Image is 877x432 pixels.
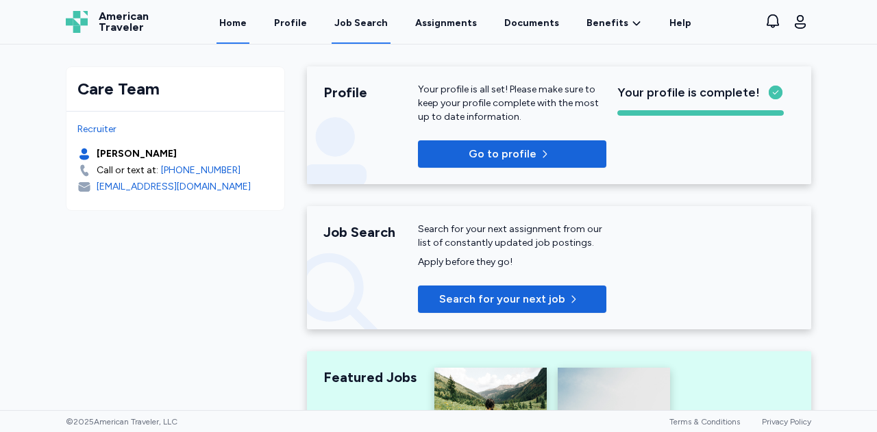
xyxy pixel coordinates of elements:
[439,291,565,307] span: Search for your next job
[161,164,240,177] a: [PHONE_NUMBER]
[418,223,606,250] div: Search for your next assignment from our list of constantly updated job postings.
[77,78,273,100] div: Care Team
[217,1,249,44] a: Home
[66,416,177,427] span: © 2025 American Traveler, LLC
[97,147,177,161] div: [PERSON_NAME]
[469,146,536,162] span: Go to profile
[97,164,158,177] div: Call or text at:
[418,83,606,124] div: Your profile is all set! Please make sure to keep your profile complete with the most up to date ...
[762,417,811,427] a: Privacy Policy
[334,16,388,30] div: Job Search
[669,417,740,427] a: Terms & Conditions
[99,11,149,33] span: American Traveler
[586,16,642,30] a: Benefits
[323,83,418,102] div: Profile
[418,285,606,313] button: Search for your next job
[97,180,251,194] div: [EMAIL_ADDRESS][DOMAIN_NAME]
[66,11,88,33] img: Logo
[617,83,760,102] span: Your profile is complete!
[323,368,418,387] div: Featured Jobs
[332,1,391,44] a: Job Search
[323,223,418,242] div: Job Search
[586,16,628,30] span: Benefits
[418,140,606,168] button: Go to profile
[77,123,273,136] div: Recruiter
[418,255,606,269] div: Apply before they go!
